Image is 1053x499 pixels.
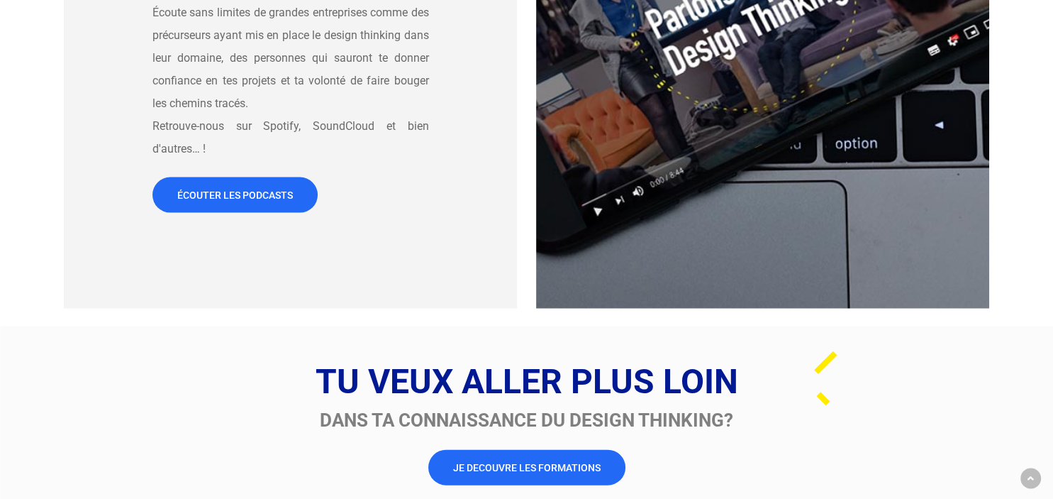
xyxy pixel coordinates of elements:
[152,177,318,213] a: ÉCOUTER LES PODCASTS
[453,461,601,475] span: JE DECOUVRE LES FORMATIONS
[152,1,429,177] p: Écoute sans limites de grandes entreprises comme des précurseurs ayant mis en place le design thi...
[64,361,989,402] h2: TU VEUX ALLER PLUS LOIN
[320,410,733,431] strong: DANS TA CONNAISSANCE DU DESIGN THINKING?
[177,188,293,202] span: ÉCOUTER LES PODCASTS
[428,450,625,486] a: JE DECOUVRE LES FORMATIONS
